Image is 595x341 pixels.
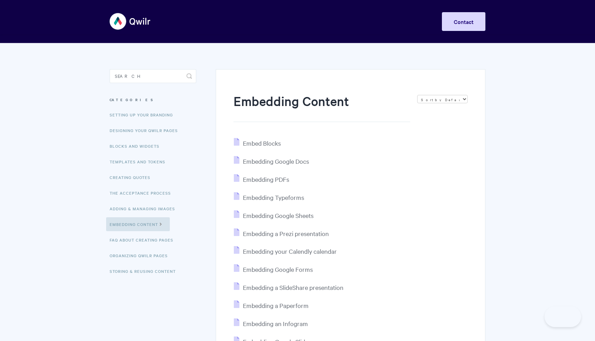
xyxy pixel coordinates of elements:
[234,157,309,165] a: Embedding Google Docs
[243,157,309,165] span: Embedding Google Docs
[442,12,485,31] a: Contact
[234,265,313,273] a: Embedding Google Forms
[243,193,304,201] span: Embedding Typeforms
[234,247,337,255] a: Embedding your Calendly calendar
[234,283,343,291] a: Embedding a SlideShare presentation
[110,186,176,200] a: The Acceptance Process
[110,94,196,106] h3: Categories
[110,249,173,262] a: Organizing Qwilr Pages
[234,301,309,309] a: Embedding a Paperform
[110,69,196,83] input: Search
[233,92,410,122] h1: Embedding Content
[243,139,281,147] span: Embed Blocks
[243,265,313,273] span: Embedding Google Forms
[110,155,170,169] a: Templates and Tokens
[417,95,468,103] select: Page reloads on selection
[110,170,156,184] a: Creating Quotes
[545,306,581,327] iframe: Toggle Customer Support
[243,319,308,327] span: Embedding an Infogram
[110,264,181,278] a: Storing & Reusing Content
[110,108,178,122] a: Setting up your Branding
[243,229,329,237] span: Embedding a Prezi presentation
[234,175,289,183] a: Embedding PDFs
[243,247,337,255] span: Embedding your Calendly calendar
[234,229,329,237] a: Embedding a Prezi presentation
[234,193,304,201] a: Embedding Typeforms
[106,217,170,231] a: Embedding Content
[243,283,343,291] span: Embedding a SlideShare presentation
[110,123,183,137] a: Designing Your Qwilr Pages
[110,233,178,247] a: FAQ About Creating Pages
[110,202,180,216] a: Adding & Managing Images
[243,211,314,219] span: Embedding Google Sheets
[110,139,165,153] a: Blocks and Widgets
[234,139,281,147] a: Embed Blocks
[243,301,309,309] span: Embedding a Paperform
[243,175,289,183] span: Embedding PDFs
[234,319,308,327] a: Embedding an Infogram
[234,211,314,219] a: Embedding Google Sheets
[110,8,151,34] img: Qwilr Help Center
